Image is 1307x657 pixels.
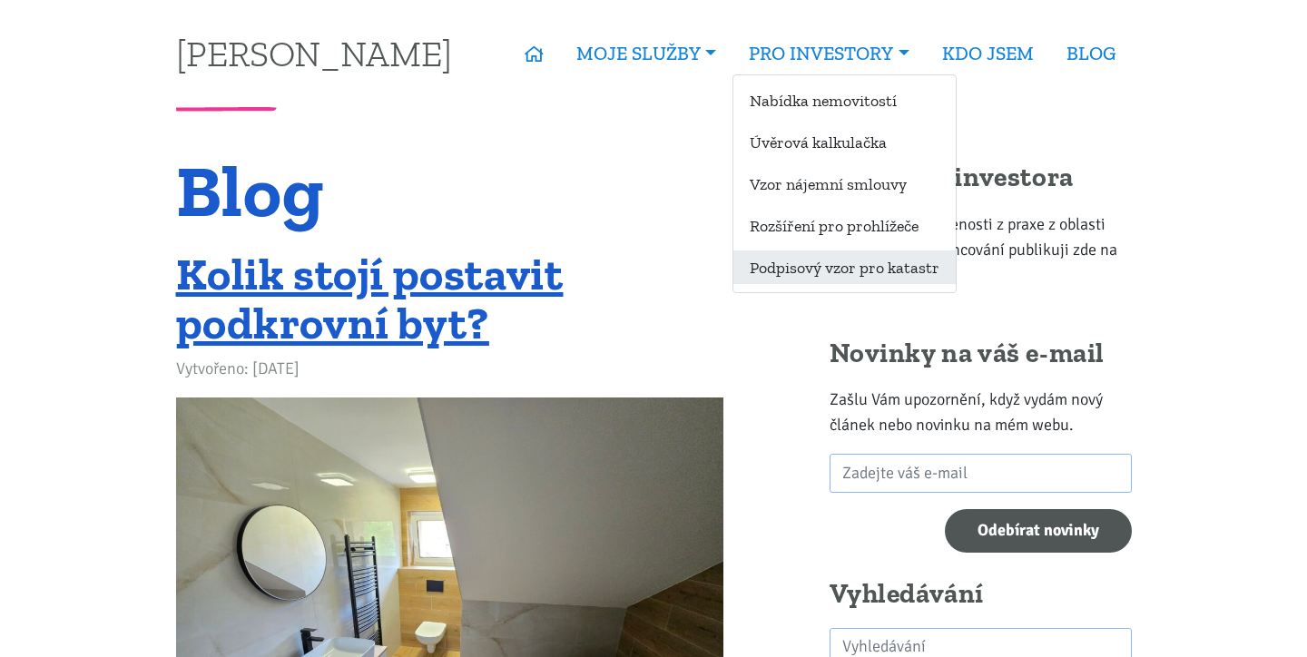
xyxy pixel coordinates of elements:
[830,454,1132,493] input: Zadejte váš e-mail
[830,577,1132,612] h2: Vyhledávání
[945,509,1132,554] input: Odebírat novinky
[176,161,723,221] h1: Blog
[733,83,956,117] a: Nabídka nemovitostí
[733,250,956,284] a: Podpisový vzor pro katastr
[733,209,956,242] a: Rozšíření pro prohlížeče
[1050,33,1132,74] a: BLOG
[732,33,925,74] a: PRO INVESTORY
[830,337,1132,371] h2: Novinky na váš e-mail
[830,161,1132,195] h2: Píšu Blog investora
[830,387,1132,437] p: Zašlu Vám upozornění, když vydám nový článek nebo novinku na mém webu.
[733,125,956,159] a: Úvěrová kalkulačka
[926,33,1050,74] a: KDO JSEM
[560,33,732,74] a: MOJE SLUŽBY
[733,167,956,201] a: Vzor nájemní smlouvy
[176,356,723,381] div: Vytvořeno: [DATE]
[176,247,564,350] a: Kolik stojí postavit podkrovní byt?
[176,35,452,71] a: [PERSON_NAME]
[830,211,1132,288] p: Své názory a zkušenosti z praxe z oblasti nemovitostí a financování publikuji zde na blogu.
